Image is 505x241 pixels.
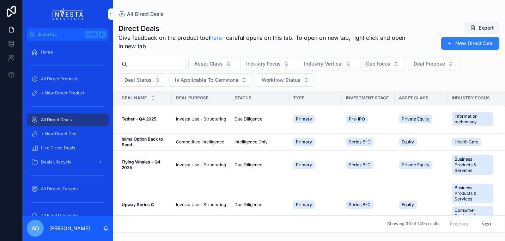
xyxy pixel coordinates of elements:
[402,202,414,208] span: Equity
[122,116,168,122] a: Tether - Q4 2025
[176,139,224,145] span: Competitive Intelligence
[240,57,295,70] button: Select Button
[41,90,84,96] span: + New Direct Product
[176,202,226,208] a: Investa Use - Structuring
[41,213,78,218] span: All Fund Managers
[476,218,496,229] button: Next
[455,208,491,224] span: Consumer Products & Services
[175,76,238,84] span: Is Applicable To Gemstone
[399,113,443,125] a: Private Equity
[455,156,491,173] span: Business Products & Services
[262,76,300,84] span: Workflow Status
[27,28,109,41] button: Jump to...CtrlK
[441,37,499,50] button: New Direct Deal
[122,202,168,208] a: Upway Series C
[27,46,109,58] a: Home
[235,162,262,168] span: Due Diligence
[41,76,78,82] span: All Direct Products
[235,202,262,208] span: Due Diligence
[122,116,156,122] strong: Tether - Q4 2025
[402,162,430,168] span: Private Equity
[455,185,491,202] span: Business Products & Services
[360,57,405,70] button: Select Button
[304,60,343,67] span: Industry Vertical
[293,95,304,101] span: Type
[414,60,445,67] span: Deal Purpose
[27,209,109,222] a: All Fund Managers
[41,159,72,165] span: Deals Lifecycle
[118,33,406,50] span: Give feedback on the product tool - careful opens on this tab. To open on new tab, right click an...
[346,136,390,148] a: Series B-C
[188,57,237,70] button: Select Button
[41,186,78,192] span: All Directs Targets
[235,116,285,122] a: Due Diligence
[464,21,499,34] button: Export
[298,57,357,70] button: Select Button
[122,95,147,101] span: Deal Name
[38,32,83,37] span: Jump to...
[349,162,371,168] span: Series B-C
[27,183,109,195] a: All Directs Targets
[296,202,312,208] span: Primary
[346,113,390,125] a: Pre-IPO
[399,95,428,101] span: Asset Class
[118,11,164,18] a: All Direct Deals
[176,162,226,168] a: Investa Use - Structuring
[346,159,390,171] a: Series B-C
[293,199,337,210] a: Primary
[402,139,414,145] span: Equity
[235,162,285,168] a: Due Diligence
[49,225,90,232] p: [PERSON_NAME]
[53,8,83,20] img: App logo
[346,95,389,101] span: Investment Stage
[124,76,152,84] span: Deal Status
[122,159,168,171] a: Flying Whales - Q4 2025
[349,116,365,122] span: Pre-IPO
[27,142,109,154] a: Live Direct Deals
[127,11,164,18] span: All Direct Deals
[27,128,109,140] a: + New Direct Deal
[455,113,491,125] span: Information technology
[210,34,222,41] a: here
[122,136,168,148] a: Isima Option Back to Seed
[387,221,439,227] span: Showing 30 of 149 results
[399,159,443,171] a: Private Equity
[452,182,496,227] a: Business Products & ServicesConsumer Products & Services
[349,139,371,145] span: Series B-C
[176,116,226,122] a: Investa Use - Structuring
[408,57,460,70] button: Select Button
[349,202,371,208] span: Series B-C
[176,139,226,145] a: Competitive Intelligence
[246,60,281,67] span: Industry Focus
[296,116,312,122] span: Primary
[296,162,312,168] span: Primary
[169,73,253,87] button: Select Button
[41,145,75,151] span: Live Direct Deals
[452,136,496,148] a: Health Care
[27,73,109,85] a: All Direct Products
[235,95,251,101] span: Status
[85,31,98,38] span: Ctrl
[118,24,406,33] h1: Direct Deals
[23,41,113,216] div: scrollable content
[122,202,154,207] strong: Upway Series C
[41,117,72,123] span: All Direct Deals
[122,136,164,147] strong: Isima Option Back to Seed
[118,73,166,87] button: Select Button
[346,199,390,210] a: Series B-C
[399,136,443,148] a: Equity
[235,139,268,145] span: Intelligence Only
[293,136,337,148] a: Primary
[31,224,39,233] span: AO
[176,95,208,101] span: Deal Purpose
[41,131,78,137] span: + New Direct Deal
[41,49,53,55] span: Home
[399,199,443,210] a: Equity
[256,73,315,87] button: Select Button
[293,113,337,125] a: Primary
[27,113,109,126] a: All Direct Deals
[99,32,105,37] span: K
